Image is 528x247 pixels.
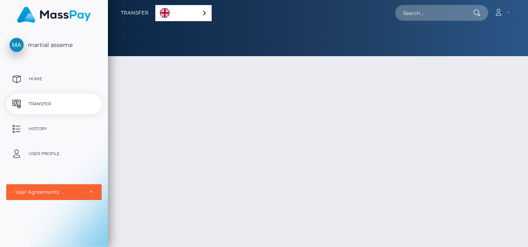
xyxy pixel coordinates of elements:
a: Home [6,69,102,89]
div: Language [155,5,212,21]
p: User Profile [10,148,98,160]
a: History [6,119,102,139]
a: Transfer [6,94,102,114]
a: Transfer [121,4,149,22]
span: martial asseme [6,41,102,49]
img: MassPay [17,7,91,23]
a: User Profile [6,143,102,164]
p: Home [10,73,98,85]
aside: Language selected: English [155,5,212,21]
input: Search... [395,5,473,21]
div: User Agreements [15,189,83,195]
a: English [156,5,211,21]
p: History [10,123,98,135]
p: Transfer [10,98,98,110]
button: User Agreements [6,184,102,200]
